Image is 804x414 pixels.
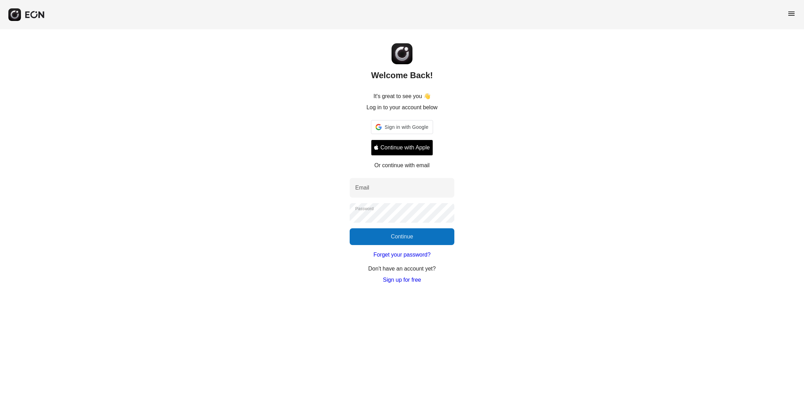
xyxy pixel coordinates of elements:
[373,92,431,101] p: It's great to see you 👋
[373,251,431,259] a: Forget your password?
[371,140,433,156] button: Signin with apple ID
[385,123,428,131] span: Sign in with Google
[371,120,433,134] div: Sign in with Google
[366,103,438,112] p: Log in to your account below
[368,265,435,273] p: Don't have an account yet?
[350,228,454,245] button: Continue
[355,184,369,192] label: Email
[371,70,433,81] h2: Welcome Back!
[374,161,430,170] p: Or continue with email
[383,276,421,284] a: Sign up for free
[355,206,374,212] label: Password
[787,9,796,18] span: menu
